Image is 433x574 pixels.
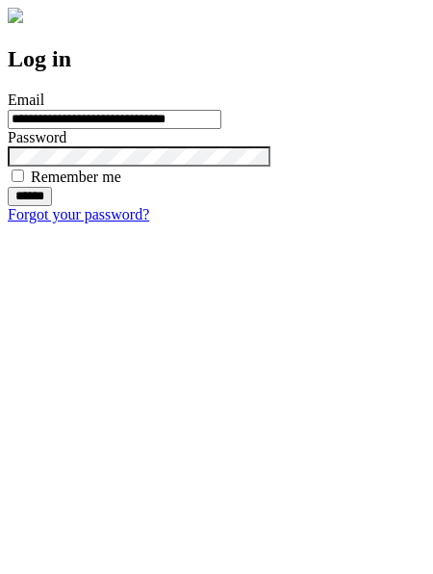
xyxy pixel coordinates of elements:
img: logo-4e3dc11c47720685a147b03b5a06dd966a58ff35d612b21f08c02c0306f2b779.png [8,8,23,23]
label: Password [8,129,66,145]
label: Remember me [31,169,121,185]
label: Email [8,91,44,108]
h2: Log in [8,46,425,72]
a: Forgot your password? [8,206,149,222]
